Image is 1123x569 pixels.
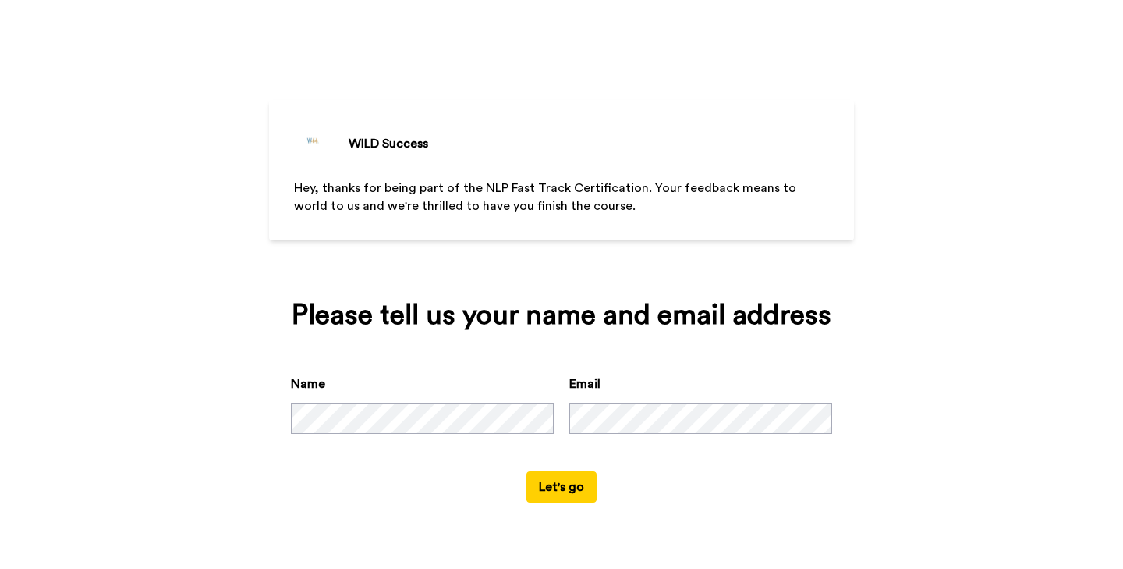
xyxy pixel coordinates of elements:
[349,134,428,153] div: WILD Success
[569,375,600,393] label: Email
[291,300,832,331] div: Please tell us your name and email address
[291,375,325,393] label: Name
[294,182,799,212] span: Hey, thanks for being part of the NLP Fast Track Certification. Your feedback means to world to u...
[526,471,597,503] button: Let's go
